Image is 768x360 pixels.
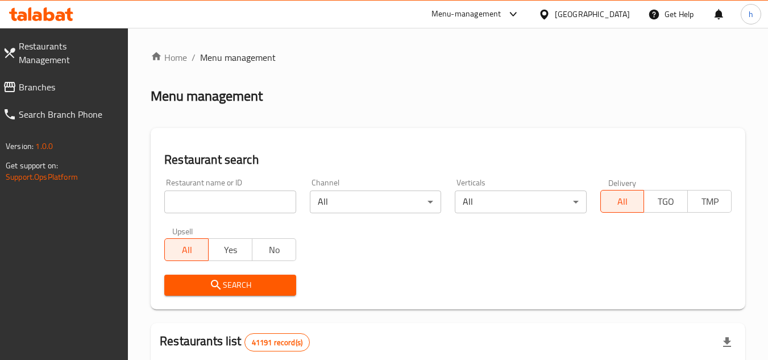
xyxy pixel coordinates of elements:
[19,39,119,67] span: Restaurants Management
[19,80,119,94] span: Branches
[164,275,296,296] button: Search
[455,191,586,213] div: All
[169,242,204,258] span: All
[431,7,501,21] div: Menu-management
[172,227,193,235] label: Upsell
[605,193,640,210] span: All
[173,278,287,292] span: Search
[19,107,119,121] span: Search Branch Phone
[252,238,296,261] button: No
[245,337,309,348] span: 41191 record(s)
[644,190,688,213] button: TGO
[164,191,296,213] input: Search for restaurant name or ID..
[310,191,441,213] div: All
[164,238,209,261] button: All
[200,51,276,64] span: Menu management
[608,179,637,187] label: Delivery
[600,190,645,213] button: All
[713,329,741,356] div: Export file
[6,139,34,154] span: Version:
[160,333,310,351] h2: Restaurants list
[6,158,58,173] span: Get support on:
[151,51,745,64] nav: breadcrumb
[208,238,252,261] button: Yes
[649,193,683,210] span: TGO
[6,169,78,184] a: Support.OpsPlatform
[692,193,727,210] span: TMP
[151,87,263,105] h2: Menu management
[164,151,732,168] h2: Restaurant search
[35,139,53,154] span: 1.0.0
[213,242,248,258] span: Yes
[555,8,630,20] div: [GEOGRAPHIC_DATA]
[257,242,292,258] span: No
[749,8,753,20] span: h
[192,51,196,64] li: /
[151,51,187,64] a: Home
[244,333,310,351] div: Total records count
[687,190,732,213] button: TMP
